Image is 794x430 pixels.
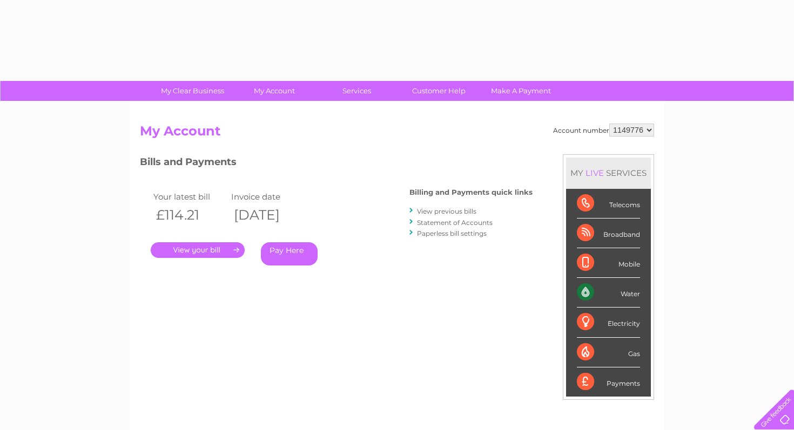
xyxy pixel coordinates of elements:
a: Paperless bill settings [417,229,487,237]
a: . [151,242,245,258]
div: Water [577,278,640,308]
div: Electricity [577,308,640,337]
div: MY SERVICES [566,158,651,188]
div: Mobile [577,248,640,278]
td: Your latest bill [151,189,228,204]
a: Customer Help [394,81,483,101]
th: £114.21 [151,204,228,226]
a: View previous bills [417,207,476,215]
div: Gas [577,338,640,367]
h2: My Account [140,124,654,144]
td: Invoice date [228,189,306,204]
div: LIVE [583,168,606,178]
a: My Clear Business [148,81,237,101]
div: Telecoms [577,189,640,219]
h4: Billing and Payments quick links [409,188,533,196]
div: Broadband [577,219,640,248]
div: Account number [553,124,654,136]
a: My Account [230,81,319,101]
div: Payments [577,367,640,397]
a: Pay Here [261,242,318,265]
a: Services [312,81,401,101]
th: [DATE] [228,204,306,226]
a: Statement of Accounts [417,219,493,227]
a: Make A Payment [476,81,566,101]
h3: Bills and Payments [140,154,533,173]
